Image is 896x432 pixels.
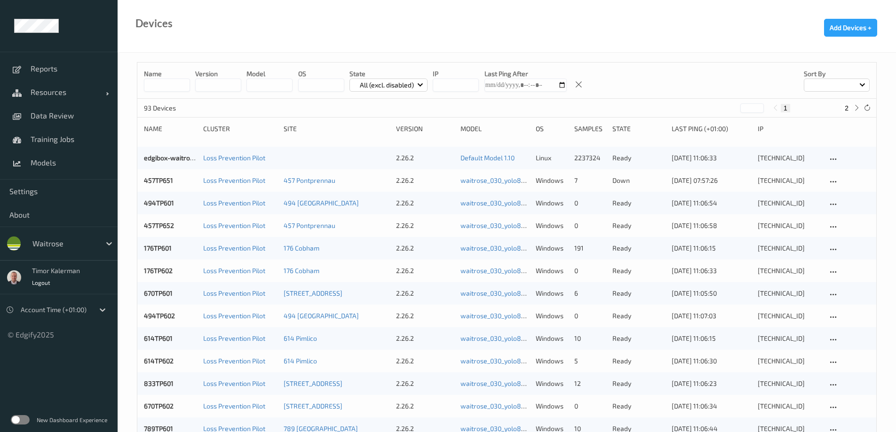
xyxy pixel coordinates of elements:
a: 833TP601 [144,379,174,387]
a: waitrose_030_yolo8n_384_9_07_25 [460,267,567,275]
a: [STREET_ADDRESS] [284,379,342,387]
div: 10 [574,334,606,343]
a: [STREET_ADDRESS] [284,402,342,410]
div: [DATE] 11:06:34 [672,401,751,411]
p: windows [536,266,567,275]
a: Loss Prevention Pilot [203,289,265,297]
div: 2.26.2 [396,334,454,343]
a: 614TP601 [144,334,173,342]
button: Add Devices + [824,19,877,37]
div: 0 [574,401,606,411]
a: Loss Prevention Pilot [203,402,265,410]
div: 6 [574,289,606,298]
div: [TECHNICAL_ID] [758,198,821,208]
a: 614 Pimlico [284,357,317,365]
p: ready [612,266,665,275]
p: Last Ping After [484,69,567,79]
div: 2.26.2 [396,356,454,366]
div: 7 [574,176,606,185]
p: ready [612,334,665,343]
div: 12 [574,379,606,388]
div: [TECHNICAL_ID] [758,289,821,298]
a: 457 Pontprennau [284,221,335,229]
div: Model [460,124,529,134]
a: 176TP602 [144,267,173,275]
a: waitrose_030_yolo8n_384_9_07_25 [460,312,567,320]
p: windows [536,221,567,230]
p: windows [536,379,567,388]
div: 2.26.2 [396,153,454,163]
div: 5 [574,356,606,366]
a: 457TP651 [144,176,173,184]
div: 2.26.2 [396,176,454,185]
div: Name [144,124,197,134]
a: Loss Prevention Pilot [203,154,265,162]
div: 2.26.2 [396,289,454,298]
a: waitrose_030_yolo8n_384_9_07_25 [460,221,567,229]
a: Loss Prevention Pilot [203,244,265,252]
p: windows [536,334,567,343]
div: Site [284,124,389,134]
a: Loss Prevention Pilot [203,267,265,275]
a: Loss Prevention Pilot [203,379,265,387]
p: ready [612,379,665,388]
a: 176 Cobham [284,244,319,252]
a: Default Model 1.10 [460,154,515,162]
p: windows [536,176,567,185]
a: Loss Prevention Pilot [203,334,265,342]
div: 2.26.2 [396,243,454,253]
a: 494 [GEOGRAPHIC_DATA] [284,312,359,320]
a: Loss Prevention Pilot [203,199,265,207]
div: 0 [574,311,606,321]
a: waitrose_030_yolo8n_384_9_07_25 [460,289,567,297]
a: Loss Prevention Pilot [203,221,265,229]
p: model [246,69,293,79]
p: State [349,69,428,79]
div: [TECHNICAL_ID] [758,176,821,185]
div: [DATE] 11:06:54 [672,198,751,208]
p: ready [612,311,665,321]
button: 1 [781,104,790,112]
p: ready [612,401,665,411]
p: IP [433,69,479,79]
div: [DATE] 07:57:26 [672,176,751,185]
div: Samples [574,124,606,134]
p: ready [612,153,665,163]
a: waitrose_030_yolo8n_384_9_07_25 [460,402,567,410]
div: 191 [574,243,606,253]
p: version [195,69,241,79]
a: waitrose_030_yolo8n_384_9_07_25 [460,244,567,252]
a: 176TP601 [144,244,172,252]
div: [DATE] 11:06:15 [672,334,751,343]
a: 614TP602 [144,357,174,365]
p: ready [612,198,665,208]
div: [TECHNICAL_ID] [758,153,821,163]
p: Sort by [804,69,870,79]
div: [TECHNICAL_ID] [758,243,821,253]
a: 494TP601 [144,199,174,207]
a: waitrose_030_yolo8n_384_9_07_25 [460,176,567,184]
p: ready [612,243,665,253]
a: 614 Pimlico [284,334,317,342]
div: 2.26.2 [396,198,454,208]
p: OS [298,69,344,79]
a: waitrose_030_yolo8n_384_9_07_25 [460,199,567,207]
div: [TECHNICAL_ID] [758,221,821,230]
div: 0 [574,221,606,230]
div: version [396,124,454,134]
div: 2.26.2 [396,379,454,388]
div: [DATE] 11:06:58 [672,221,751,230]
div: 2237324 [574,153,606,163]
p: linux [536,153,567,163]
a: waitrose_030_yolo8n_384_9_07_25 [460,357,567,365]
a: waitrose_030_yolo8n_384_9_07_25 [460,334,567,342]
div: [TECHNICAL_ID] [758,356,821,366]
div: [DATE] 11:07:03 [672,311,751,321]
div: Cluster [203,124,277,134]
div: [TECHNICAL_ID] [758,401,821,411]
a: [STREET_ADDRESS] [284,289,342,297]
div: [TECHNICAL_ID] [758,311,821,321]
div: OS [536,124,567,134]
p: windows [536,243,567,253]
button: 2 [842,104,851,112]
